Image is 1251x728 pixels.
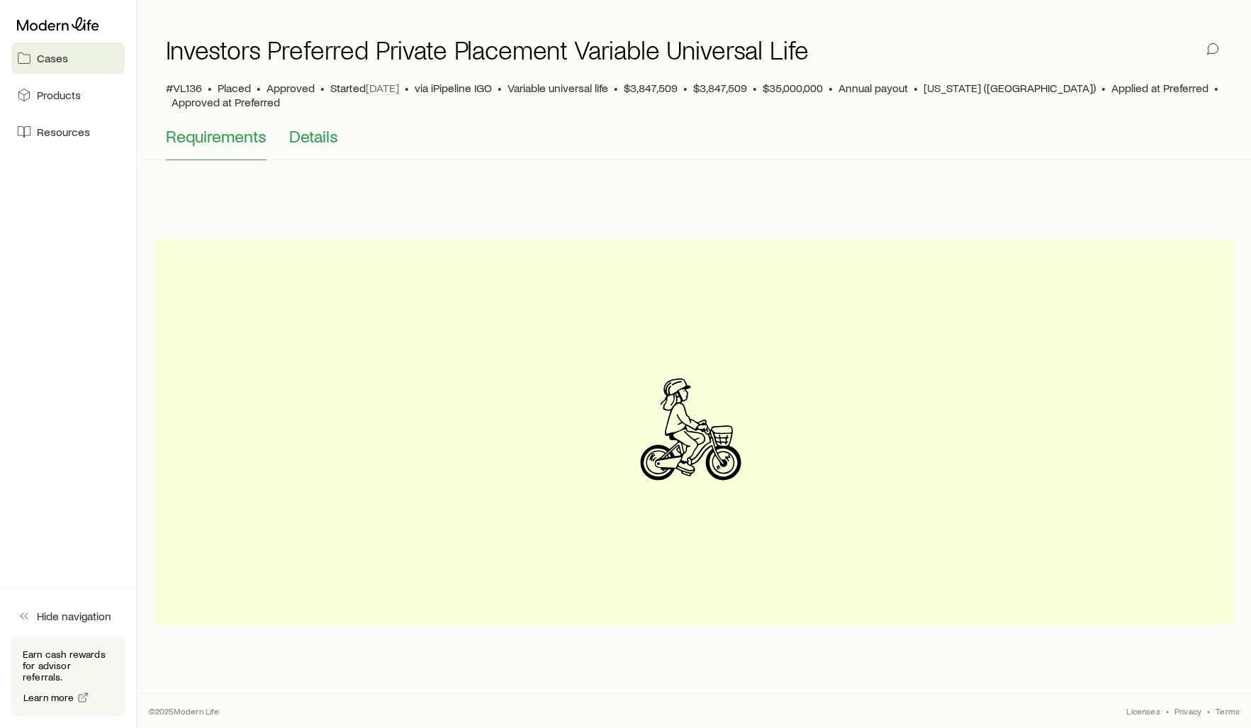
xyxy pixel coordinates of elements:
[624,81,678,95] span: $3,847,509
[1111,81,1208,95] span: Applied at Preferred
[149,705,220,717] p: © 2025 Modern Life
[166,126,267,146] span: Requirements
[838,81,908,95] span: Annual payout
[208,81,212,95] span: •
[11,79,125,111] a: Products
[753,81,757,95] span: •
[1174,705,1201,717] a: Privacy
[330,81,399,95] p: Started
[267,81,315,95] span: Approved
[257,81,261,95] span: •
[37,609,111,623] span: Hide navigation
[23,693,74,702] span: Learn more
[763,81,823,95] span: $35,000,000
[320,81,325,95] span: •
[172,95,280,109] span: Approved at Preferred
[1126,705,1160,717] a: Licenses
[1166,705,1169,717] span: •
[405,81,409,95] span: •
[614,81,618,95] span: •
[11,600,125,632] button: Hide navigation
[23,649,113,683] p: Earn cash rewards for advisor referrals.
[507,81,608,95] span: Variable universal life
[166,35,809,64] h1: Investors Preferred Private Placement Variable Universal Life
[914,81,918,95] span: •
[218,81,251,95] p: Placed
[37,51,68,65] span: Cases
[415,81,492,95] span: via iPipeline IGO
[11,637,125,717] div: Earn cash rewards for advisor referrals.Learn more
[11,116,125,147] a: Resources
[829,81,833,95] span: •
[693,81,747,95] span: $3,847,509
[37,125,90,139] span: Resources
[1207,705,1210,717] span: •
[289,126,338,146] span: Details
[11,43,125,74] a: Cases
[166,126,1223,160] div: Application details tabs
[683,81,688,95] span: •
[1216,705,1240,717] a: Terms
[1101,81,1106,95] span: •
[924,81,1096,95] span: [US_STATE] ([GEOGRAPHIC_DATA])
[366,81,399,95] span: [DATE]
[498,81,502,95] span: •
[1214,81,1218,95] span: •
[166,81,202,95] span: #VL136
[37,88,81,102] span: Products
